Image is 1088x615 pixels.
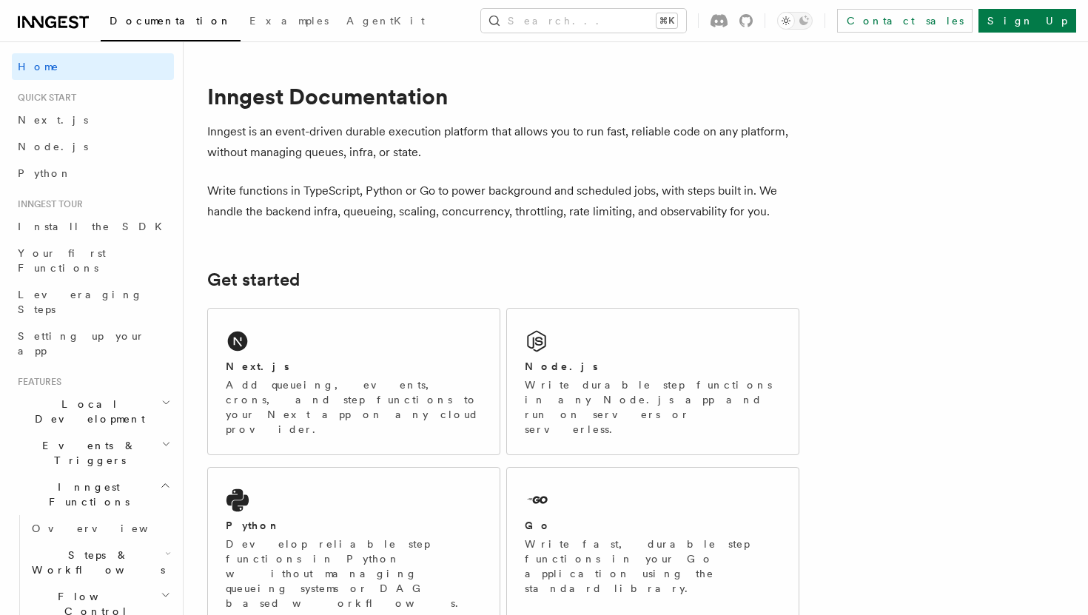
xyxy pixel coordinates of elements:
[26,542,174,583] button: Steps & Workflows
[12,474,174,515] button: Inngest Functions
[18,221,171,232] span: Install the SDK
[525,359,598,374] h2: Node.js
[346,15,425,27] span: AgentKit
[101,4,241,41] a: Documentation
[18,141,88,152] span: Node.js
[18,167,72,179] span: Python
[207,121,799,163] p: Inngest is an event-driven durable execution platform that allows you to run fast, reliable code ...
[12,432,174,474] button: Events & Triggers
[525,537,781,596] p: Write fast, durable step functions in your Go application using the standard library.
[12,133,174,160] a: Node.js
[978,9,1076,33] a: Sign Up
[18,330,145,357] span: Setting up your app
[837,9,973,33] a: Contact sales
[207,269,300,290] a: Get started
[12,281,174,323] a: Leveraging Steps
[338,4,434,40] a: AgentKit
[226,537,482,611] p: Develop reliable step functions in Python without managing queueing systems or DAG based workflows.
[12,240,174,281] a: Your first Functions
[32,522,184,534] span: Overview
[12,160,174,186] a: Python
[12,438,161,468] span: Events & Triggers
[481,9,686,33] button: Search...⌘K
[18,114,88,126] span: Next.js
[26,548,165,577] span: Steps & Workflows
[12,376,61,388] span: Features
[525,518,551,533] h2: Go
[207,83,799,110] h1: Inngest Documentation
[777,12,813,30] button: Toggle dark mode
[12,107,174,133] a: Next.js
[26,515,174,542] a: Overview
[12,397,161,426] span: Local Development
[249,15,329,27] span: Examples
[226,377,482,437] p: Add queueing, events, crons, and step functions to your Next app on any cloud provider.
[18,289,143,315] span: Leveraging Steps
[110,15,232,27] span: Documentation
[12,53,174,80] a: Home
[226,359,289,374] h2: Next.js
[18,59,59,74] span: Home
[12,92,76,104] span: Quick start
[207,181,799,222] p: Write functions in TypeScript, Python or Go to power background and scheduled jobs, with steps bu...
[12,323,174,364] a: Setting up your app
[241,4,338,40] a: Examples
[525,377,781,437] p: Write durable step functions in any Node.js app and run on servers or serverless.
[657,13,677,28] kbd: ⌘K
[18,247,106,274] span: Your first Functions
[12,213,174,240] a: Install the SDK
[207,308,500,455] a: Next.jsAdd queueing, events, crons, and step functions to your Next app on any cloud provider.
[12,391,174,432] button: Local Development
[12,198,83,210] span: Inngest tour
[12,480,160,509] span: Inngest Functions
[226,518,281,533] h2: Python
[506,308,799,455] a: Node.jsWrite durable step functions in any Node.js app and run on servers or serverless.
